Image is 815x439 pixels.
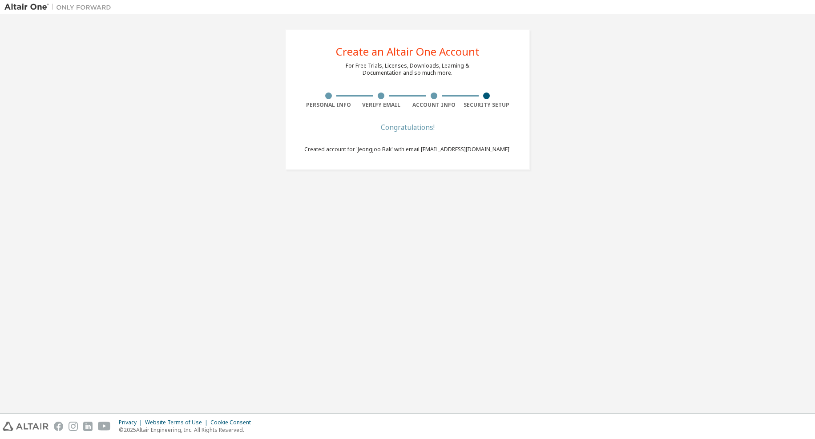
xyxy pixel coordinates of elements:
p: © 2025 Altair Engineering, Inc. All Rights Reserved. [119,426,256,434]
img: Altair One [4,3,116,12]
div: Verify Email [355,101,408,109]
div: Congratulations! [304,125,511,130]
div: Create an Altair One Account [336,46,480,57]
span: Created account for 'Jeongjoo Bak' with email [EMAIL_ADDRESS][DOMAIN_NAME]' [304,145,511,153]
div: Cookie Consent [210,419,256,426]
img: linkedin.svg [83,422,93,431]
img: facebook.svg [54,422,63,431]
div: For Free Trials, Licenses, Downloads, Learning & Documentation and so much more. [346,62,469,77]
div: Account Info [407,101,460,109]
div: Privacy [119,419,145,426]
img: altair_logo.svg [3,422,48,431]
img: youtube.svg [98,422,111,431]
img: instagram.svg [69,422,78,431]
div: Personal Info [302,101,355,109]
div: Website Terms of Use [145,419,210,426]
div: Security Setup [460,101,513,109]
